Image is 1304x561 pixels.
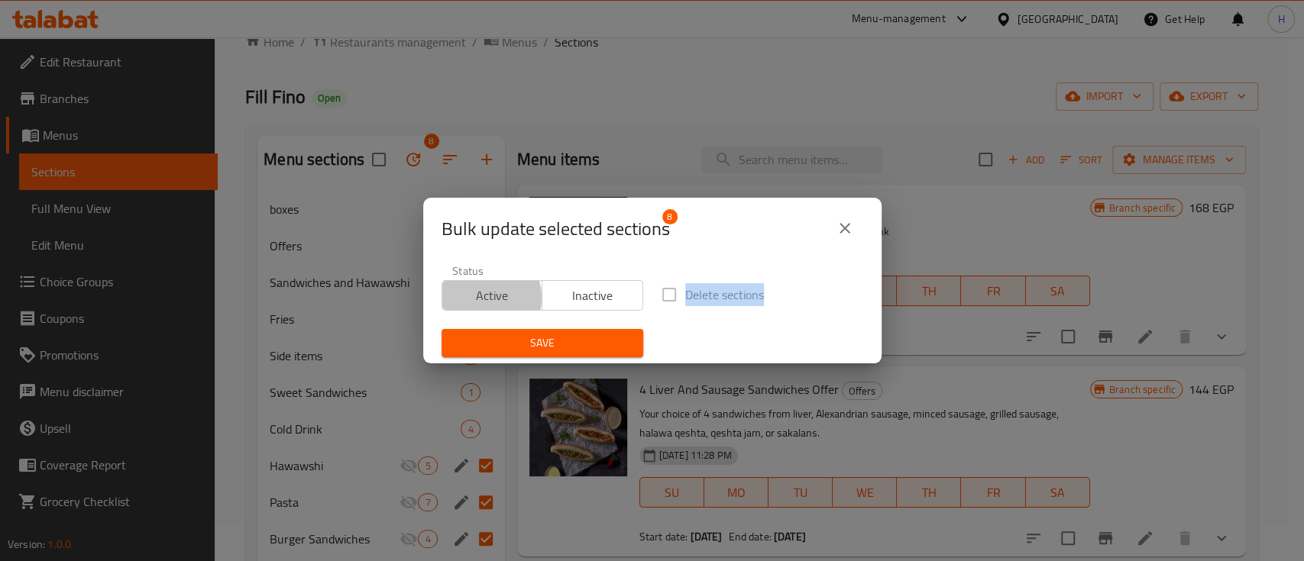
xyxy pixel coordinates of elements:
button: Save [442,329,643,357]
span: Bulk update selected sections [442,217,670,241]
span: Active [448,285,537,307]
span: 8 [662,209,678,224]
span: Inactive [548,285,637,307]
span: Save [454,334,631,353]
button: Inactive [542,280,643,311]
button: Active [442,280,543,311]
span: Delete sections [685,285,764,304]
button: close [827,210,863,247]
